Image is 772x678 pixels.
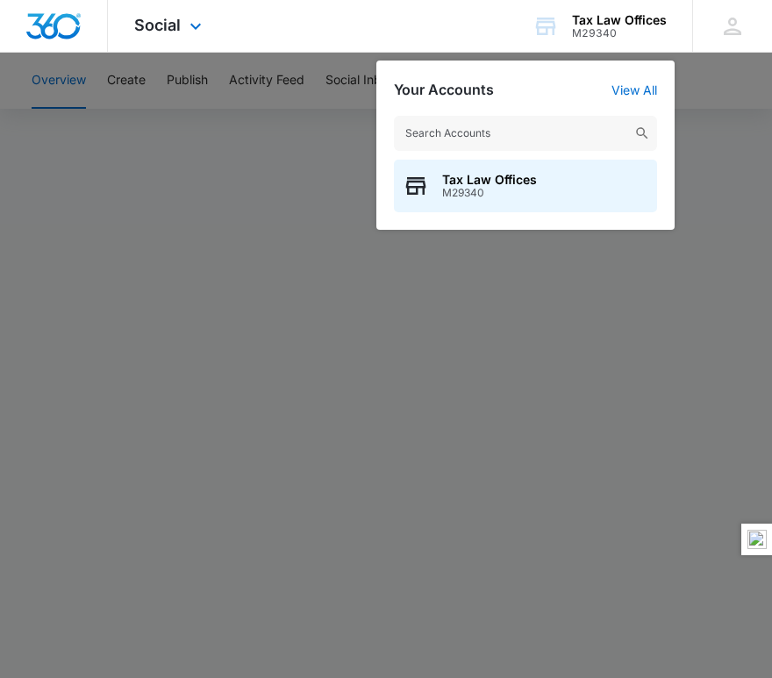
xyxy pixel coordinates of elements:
[442,173,537,187] span: Tax Law Offices
[394,116,657,151] input: Search Accounts
[611,82,657,97] a: View All
[134,16,181,34] span: Social
[394,82,494,98] h2: Your Accounts
[394,160,657,212] button: Tax Law OfficesM29340
[572,27,667,39] div: account id
[572,13,667,27] div: account name
[442,187,537,199] span: M29340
